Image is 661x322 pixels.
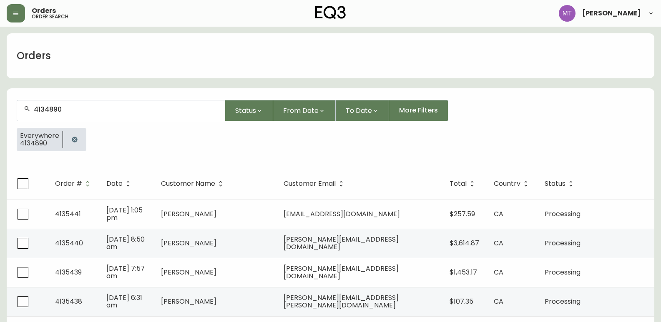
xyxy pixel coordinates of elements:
span: Customer Email [284,180,347,187]
span: Processing [545,267,581,277]
span: [PERSON_NAME] [161,267,216,277]
h5: order search [32,14,68,19]
span: Total [450,181,467,186]
button: More Filters [389,100,448,121]
span: 4135439 [55,267,82,277]
button: From Date [273,100,336,121]
span: Customer Name [161,181,215,186]
span: CA [494,267,503,277]
span: $3,614.87 [450,238,479,248]
img: 397d82b7ede99da91c28605cdd79fceb [559,5,576,22]
span: [PERSON_NAME][EMAIL_ADDRESS][PERSON_NAME][DOMAIN_NAME] [284,293,399,310]
span: Customer Email [284,181,336,186]
span: Orders [32,7,56,14]
span: CA [494,238,503,248]
span: $1,453.17 [450,267,477,277]
input: Search [34,105,218,113]
span: Processing [545,297,581,306]
span: 4135441 [55,209,81,219]
span: Processing [545,209,581,219]
span: 4135438 [55,297,82,306]
span: [EMAIL_ADDRESS][DOMAIN_NAME] [284,209,400,219]
span: Date [106,181,123,186]
span: [PERSON_NAME][EMAIL_ADDRESS][DOMAIN_NAME] [284,235,399,252]
span: Status [545,181,565,186]
span: $257.59 [450,209,475,219]
span: CA [494,297,503,306]
span: $107.35 [450,297,473,306]
span: To Date [346,105,372,116]
span: 4134890 [20,140,59,147]
span: [PERSON_NAME] [161,297,216,306]
span: Customer Name [161,180,226,187]
span: Order # [55,180,93,187]
span: CA [494,209,503,219]
span: Date [106,180,133,187]
span: [DATE] 1:05 pm [106,205,143,222]
span: Status [235,105,256,116]
h1: Orders [17,49,51,63]
span: [DATE] 6:31 am [106,293,142,310]
span: Country [494,181,520,186]
span: Everywhere [20,132,59,140]
span: [PERSON_NAME][EMAIL_ADDRESS][DOMAIN_NAME] [284,264,399,281]
span: Total [450,180,478,187]
img: logo [315,6,346,19]
span: [DATE] 7:57 am [106,264,145,281]
span: [PERSON_NAME] [582,10,641,17]
span: [DATE] 8:50 am [106,235,145,252]
button: To Date [336,100,389,121]
span: Status [545,180,576,187]
span: More Filters [399,106,438,115]
span: [PERSON_NAME] [161,209,216,219]
span: Country [494,180,531,187]
span: From Date [283,105,319,116]
span: 4135440 [55,238,83,248]
span: [PERSON_NAME] [161,238,216,248]
span: Order # [55,181,82,186]
span: Processing [545,238,581,248]
button: Status [225,100,273,121]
